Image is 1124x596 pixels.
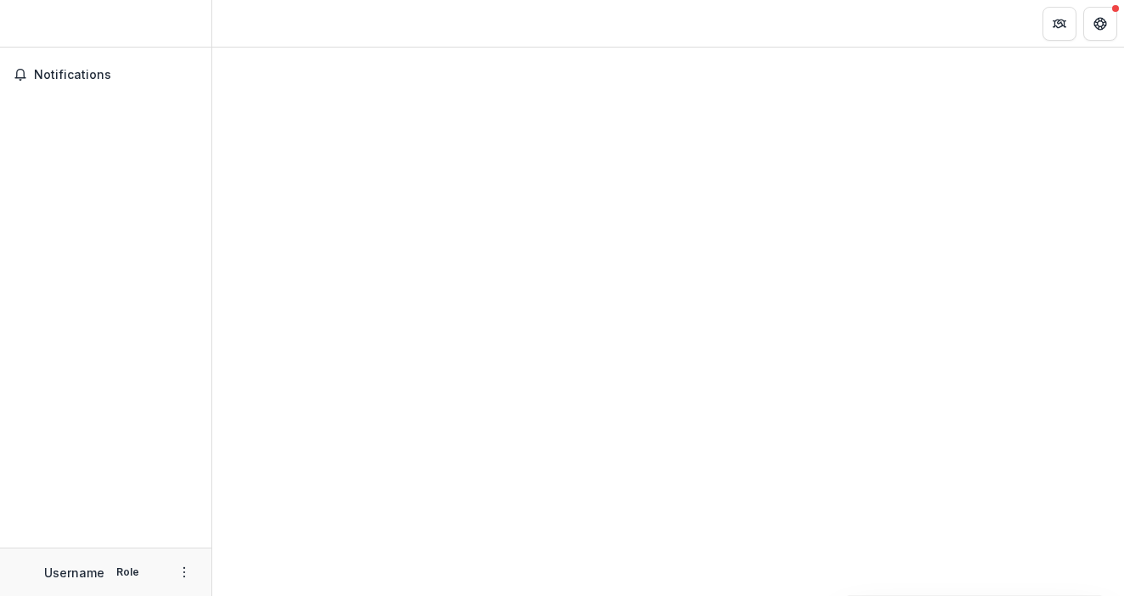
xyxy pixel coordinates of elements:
[44,564,104,582] p: Username
[1083,7,1117,41] button: Get Help
[174,562,194,582] button: More
[111,565,144,580] p: Role
[1043,7,1076,41] button: Partners
[34,68,198,82] span: Notifications
[7,61,205,88] button: Notifications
